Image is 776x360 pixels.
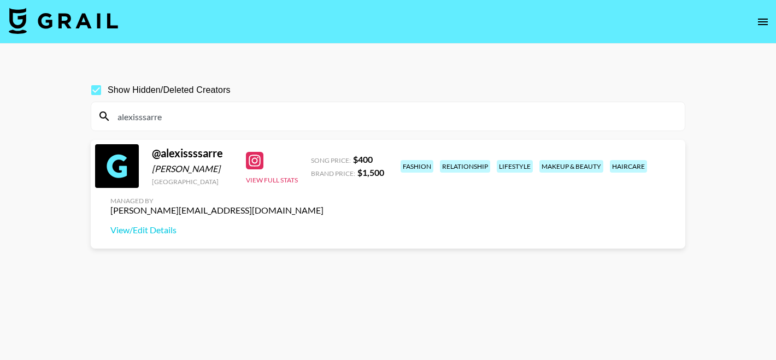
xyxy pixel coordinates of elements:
div: lifestyle [497,160,533,173]
div: @ alexissssarre [152,146,233,160]
div: Managed By [110,197,324,205]
span: Show Hidden/Deleted Creators [108,84,231,97]
strong: $ 400 [353,154,373,164]
span: Brand Price: [311,169,355,178]
div: haircare [610,160,647,173]
button: open drawer [752,11,774,33]
div: [PERSON_NAME][EMAIL_ADDRESS][DOMAIN_NAME] [110,205,324,216]
div: relationship [440,160,490,173]
div: makeup & beauty [539,160,603,173]
a: View/Edit Details [110,225,324,235]
div: fashion [401,160,433,173]
img: Grail Talent [9,8,118,34]
span: Song Price: [311,156,351,164]
button: View Full Stats [246,176,298,184]
div: [PERSON_NAME] [152,163,233,174]
input: Search by User Name [111,108,678,125]
strong: $ 1,500 [357,167,384,178]
div: [GEOGRAPHIC_DATA] [152,178,233,186]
